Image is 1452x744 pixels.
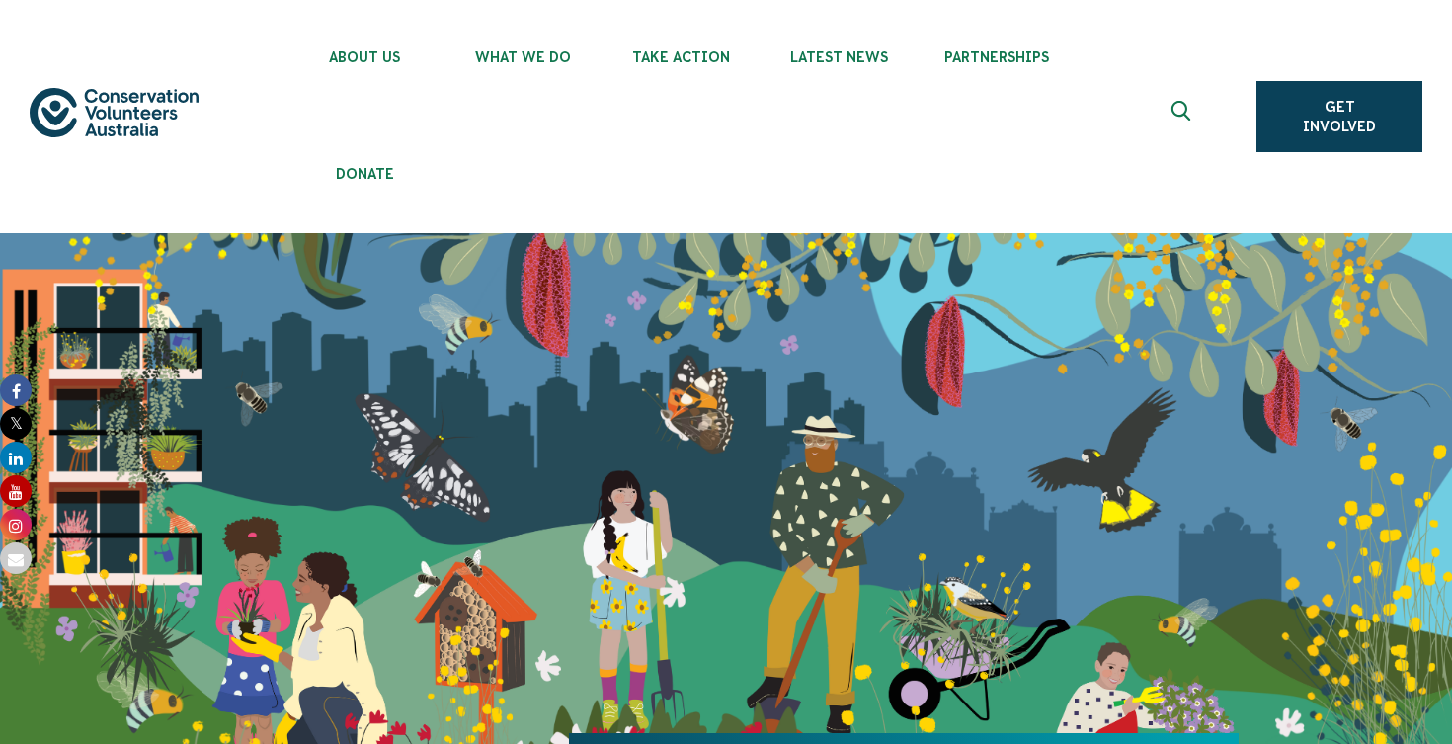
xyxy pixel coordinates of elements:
img: logo.svg [30,88,199,137]
span: Latest News [760,49,918,65]
a: Get Involved [1256,81,1422,152]
button: Expand search box Close search box [1160,93,1207,140]
span: About Us [285,49,444,65]
span: What We Do [444,49,602,65]
span: Expand search box [1171,101,1196,132]
span: Donate [285,166,444,182]
span: Partnerships [918,49,1076,65]
span: Take Action [602,49,760,65]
